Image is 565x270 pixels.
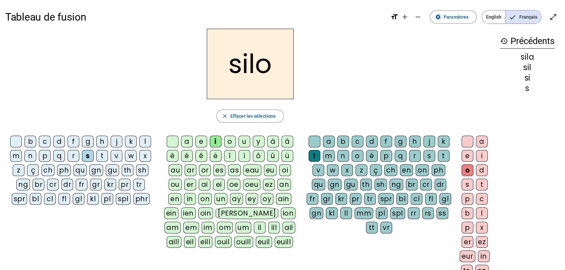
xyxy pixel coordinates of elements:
[328,179,342,190] div: gn
[366,222,378,233] div: tt
[352,136,363,147] div: c
[39,150,51,162] div: p
[462,179,473,190] div: s
[438,150,450,162] div: t
[73,193,84,205] div: gl
[430,10,477,23] button: Paramètres
[309,150,320,162] div: l
[406,179,418,190] div: br
[380,150,392,162] div: p
[13,164,24,176] div: z
[195,150,207,162] div: ê
[47,179,59,190] div: cr
[213,164,225,176] div: es
[96,136,108,147] div: h
[277,179,291,190] div: an
[164,222,181,233] div: am
[268,222,280,233] div: ill
[344,179,358,190] div: gu
[462,207,473,219] div: b
[53,136,65,147] div: d
[164,207,179,219] div: ein
[416,164,429,176] div: on
[222,113,228,119] mat-icon: close
[462,150,473,162] div: e
[462,193,473,205] div: p
[210,136,221,147] div: i
[500,34,555,49] h3: Précédents
[476,236,488,248] div: ez
[199,179,210,190] div: ai
[216,110,284,123] button: Effacer les sélections
[261,193,273,205] div: oy
[58,193,70,205] div: fl
[263,179,275,190] div: ez
[44,193,56,205] div: cl
[337,150,349,162] div: n
[122,164,133,176] div: th
[327,164,339,176] div: w
[256,236,272,248] div: euil
[547,10,560,23] button: Entrer en plein écran
[53,150,65,162] div: q
[476,222,488,233] div: x
[133,193,150,205] div: phr
[384,164,397,176] div: ch
[136,164,148,176] div: sh
[234,236,253,248] div: ouill
[439,193,451,205] div: gl
[210,150,221,162] div: ë
[68,136,79,147] div: f
[366,136,378,147] div: d
[360,179,372,190] div: th
[435,14,441,20] mat-icon: settings
[400,164,413,176] div: en
[238,136,250,147] div: u
[106,164,119,176] div: gu
[376,207,388,219] div: pl
[139,150,151,162] div: x
[282,150,293,162] div: ü
[224,150,236,162] div: î
[228,164,241,176] div: as
[253,150,265,162] div: ô
[82,150,94,162] div: s
[409,136,421,147] div: h
[198,193,212,205] div: on
[168,193,181,205] div: en
[390,13,398,21] mat-icon: format_size
[12,193,27,205] div: spr
[432,164,445,176] div: ph
[500,53,555,61] div: sila
[227,179,240,190] div: oe
[119,179,130,190] div: pr
[281,207,296,219] div: ion
[243,164,261,176] div: eau
[462,222,473,233] div: p
[323,150,335,162] div: m
[89,164,103,176] div: gn
[61,179,73,190] div: dr
[482,10,505,23] span: English
[111,150,122,162] div: v
[90,179,102,190] div: gr
[199,164,211,176] div: or
[500,64,555,71] div: sil
[398,10,411,23] button: Augmenter la taille de la police
[104,179,116,190] div: kr
[33,179,44,190] div: br
[380,136,392,147] div: f
[307,193,318,205] div: fr
[10,150,22,162] div: m
[253,136,265,147] div: y
[101,193,113,205] div: pl
[183,222,199,233] div: em
[24,150,36,162] div: n
[476,150,488,162] div: i
[275,236,293,248] div: euill
[390,207,405,219] div: spl
[167,236,181,248] div: aill
[476,193,488,205] div: c
[267,150,279,162] div: û
[238,150,250,162] div: ï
